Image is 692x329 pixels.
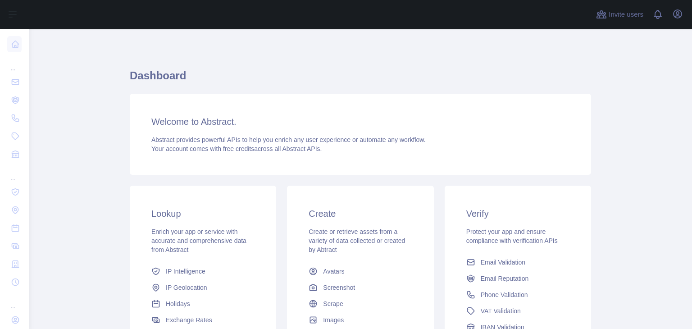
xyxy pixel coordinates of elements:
span: free credits [223,145,254,152]
a: Images [305,312,415,328]
span: Your account comes with across all Abstract APIs. [151,145,322,152]
h3: Lookup [151,207,255,220]
span: IP Intelligence [166,267,205,276]
span: Abstract provides powerful APIs to help you enrich any user experience or automate any workflow. [151,136,426,143]
h1: Dashboard [130,69,591,90]
span: Phone Validation [481,290,528,299]
h3: Welcome to Abstract. [151,115,569,128]
a: Avatars [305,263,415,279]
span: Enrich your app or service with accurate and comprehensive data from Abstract [151,228,246,253]
a: Screenshot [305,279,415,296]
div: ... [7,164,22,182]
span: VAT Validation [481,306,521,315]
a: IP Intelligence [148,263,258,279]
span: Email Validation [481,258,525,267]
span: Protect your app and ensure compliance with verification APIs [466,228,558,244]
a: Email Reputation [463,270,573,287]
h3: Create [309,207,412,220]
span: Screenshot [323,283,355,292]
a: IP Geolocation [148,279,258,296]
span: Scrape [323,299,343,308]
div: ... [7,54,22,72]
a: Holidays [148,296,258,312]
div: ... [7,292,22,310]
a: Email Validation [463,254,573,270]
button: Invite users [594,7,645,22]
span: Email Reputation [481,274,529,283]
a: VAT Validation [463,303,573,319]
span: Exchange Rates [166,315,212,324]
h3: Verify [466,207,569,220]
span: Images [323,315,344,324]
span: Invite users [609,9,643,20]
span: Holidays [166,299,190,308]
span: IP Geolocation [166,283,207,292]
span: Create or retrieve assets from a variety of data collected or created by Abtract [309,228,405,253]
span: Avatars [323,267,344,276]
a: Scrape [305,296,415,312]
a: Phone Validation [463,287,573,303]
a: Exchange Rates [148,312,258,328]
